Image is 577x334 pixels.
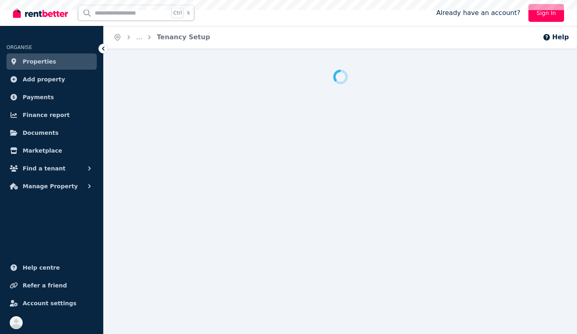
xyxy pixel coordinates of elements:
[187,10,190,16] span: k
[6,125,97,141] a: Documents
[6,143,97,159] a: Marketplace
[436,8,520,18] span: Already have an account?
[23,110,70,120] span: Finance report
[136,33,142,41] a: ...
[6,89,97,105] a: Payments
[6,295,97,311] a: Account settings
[6,107,97,123] a: Finance report
[23,281,67,290] span: Refer a friend
[23,298,77,308] span: Account settings
[6,277,97,294] a: Refer a friend
[6,53,97,70] a: Properties
[528,4,564,22] a: Sign In
[23,74,65,84] span: Add property
[543,32,569,42] button: Help
[6,160,97,177] button: Find a tenant
[23,181,78,191] span: Manage Property
[171,8,184,18] span: Ctrl
[23,146,62,155] span: Marketplace
[13,7,68,19] img: RentBetter
[157,32,210,42] span: Tenancy Setup
[23,57,56,66] span: Properties
[23,128,59,138] span: Documents
[23,263,60,272] span: Help centre
[6,178,97,194] button: Manage Property
[104,26,220,49] nav: Breadcrumb
[6,45,32,50] span: ORGANISE
[23,92,54,102] span: Payments
[6,260,97,276] a: Help centre
[23,164,66,173] span: Find a tenant
[6,71,97,87] a: Add property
